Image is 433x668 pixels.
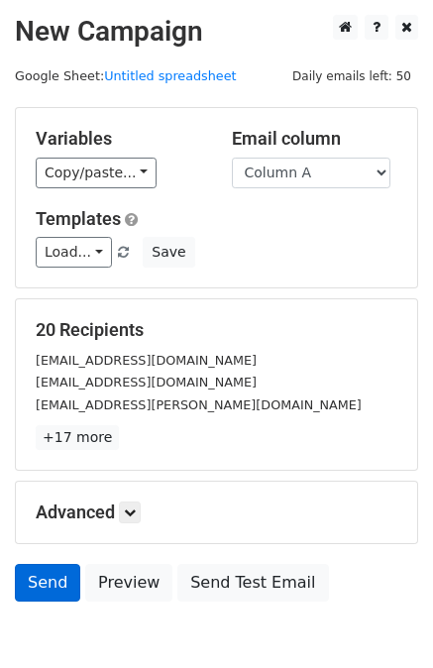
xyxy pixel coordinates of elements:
[285,68,418,83] a: Daily emails left: 50
[36,425,119,450] a: +17 more
[36,319,397,341] h5: 20 Recipients
[36,375,257,390] small: [EMAIL_ADDRESS][DOMAIN_NAME]
[36,237,112,268] a: Load...
[285,65,418,87] span: Daily emails left: 50
[334,573,433,668] iframe: Chat Widget
[104,68,236,83] a: Untitled spreadsheet
[232,128,398,150] h5: Email column
[177,564,328,602] a: Send Test Email
[85,564,172,602] a: Preview
[36,208,121,229] a: Templates
[15,15,418,49] h2: New Campaign
[36,158,157,188] a: Copy/paste...
[143,237,194,268] button: Save
[36,353,257,368] small: [EMAIL_ADDRESS][DOMAIN_NAME]
[36,397,362,412] small: [EMAIL_ADDRESS][PERSON_NAME][DOMAIN_NAME]
[36,128,202,150] h5: Variables
[15,564,80,602] a: Send
[36,501,397,523] h5: Advanced
[15,68,237,83] small: Google Sheet:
